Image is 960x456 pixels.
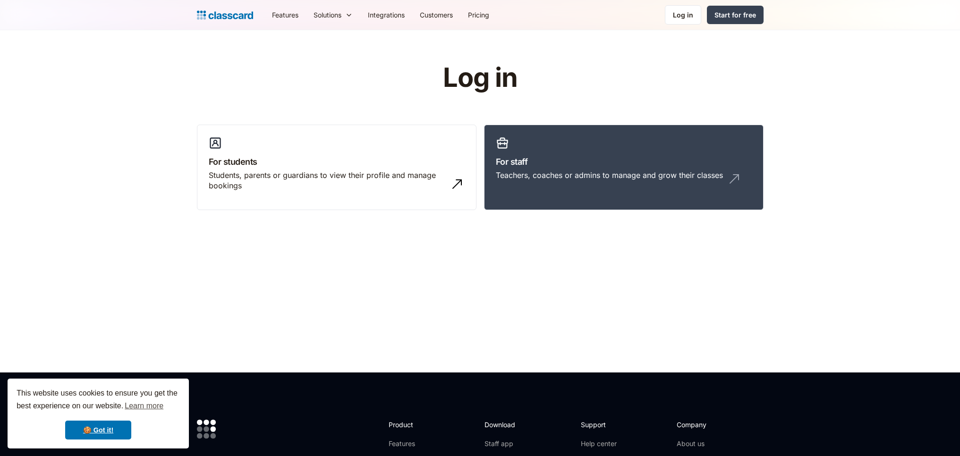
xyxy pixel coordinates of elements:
[484,125,764,211] a: For staffTeachers, coaches or admins to manage and grow their classes
[17,388,180,413] span: This website uses cookies to ensure you get the best experience on our website.
[677,420,739,430] h2: Company
[197,8,253,22] a: home
[665,5,701,25] a: Log in
[360,4,412,25] a: Integrations
[581,420,619,430] h2: Support
[264,4,306,25] a: Features
[707,6,764,24] a: Start for free
[209,170,446,191] div: Students, parents or guardians to view their profile and manage bookings
[314,10,341,20] div: Solutions
[330,63,630,93] h1: Log in
[677,439,739,448] a: About us
[306,4,360,25] div: Solutions
[123,399,165,413] a: learn more about cookies
[673,10,693,20] div: Log in
[389,439,439,448] a: Features
[484,439,523,448] a: Staff app
[389,420,439,430] h2: Product
[484,420,523,430] h2: Download
[460,4,497,25] a: Pricing
[8,379,189,448] div: cookieconsent
[714,10,756,20] div: Start for free
[412,4,460,25] a: Customers
[581,439,619,448] a: Help center
[65,421,131,439] a: dismiss cookie message
[496,155,752,168] h3: For staff
[209,155,465,168] h3: For students
[197,125,476,211] a: For studentsStudents, parents or guardians to view their profile and manage bookings
[496,170,723,180] div: Teachers, coaches or admins to manage and grow their classes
